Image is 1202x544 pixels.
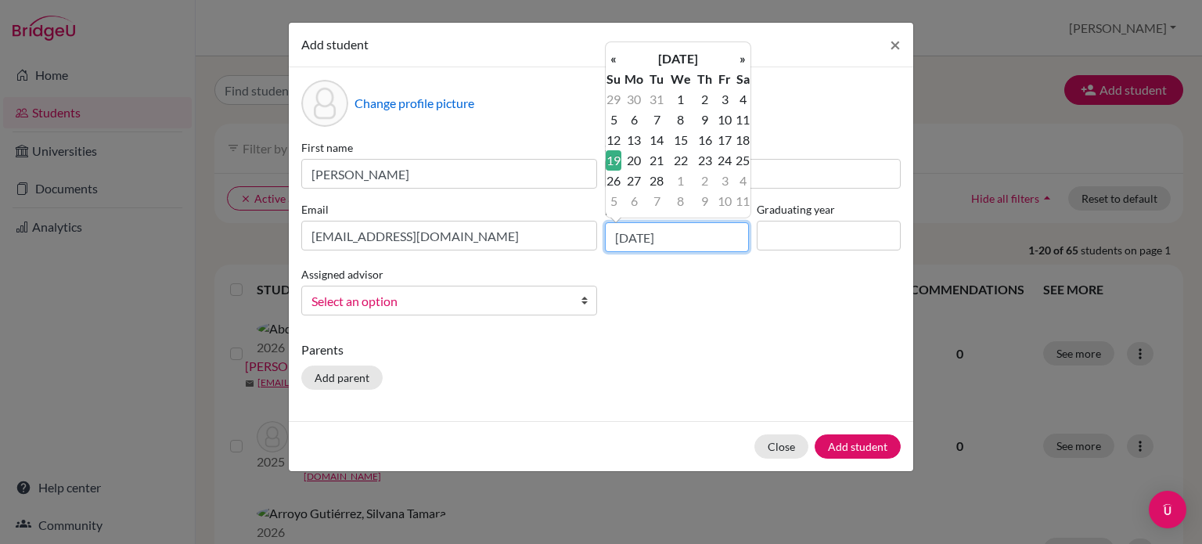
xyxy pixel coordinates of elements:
td: 3 [715,89,735,110]
td: 1 [667,89,694,110]
label: First name [301,139,597,156]
td: 11 [735,110,750,130]
td: 7 [647,110,667,130]
span: Add student [301,37,369,52]
td: 27 [621,171,647,191]
th: Th [694,69,714,89]
td: 2 [694,89,714,110]
button: Close [754,434,808,459]
td: 16 [694,130,714,150]
td: 8 [667,110,694,130]
th: Su [606,69,621,89]
div: Profile picture [301,80,348,127]
th: « [606,49,621,69]
td: 11 [735,191,750,211]
td: 13 [621,130,647,150]
td: 6 [621,191,647,211]
td: 10 [715,191,735,211]
input: dd/mm/yyyy [605,222,749,252]
td: 26 [606,171,621,191]
th: [DATE] [621,49,735,69]
td: 1 [667,171,694,191]
th: » [735,49,750,69]
th: Tu [647,69,667,89]
label: Surname [605,139,901,156]
td: 6 [621,110,647,130]
th: Mo [621,69,647,89]
th: Fr [715,69,735,89]
td: 17 [715,130,735,150]
label: Email [301,201,597,218]
span: × [890,33,901,56]
td: 28 [647,171,667,191]
p: Parents [301,340,901,359]
td: 5 [606,110,621,130]
button: Add student [815,434,901,459]
td: 4 [735,171,750,191]
td: 23 [694,150,714,171]
td: 31 [647,89,667,110]
label: Graduating year [757,201,901,218]
td: 24 [715,150,735,171]
td: 8 [667,191,694,211]
td: 15 [667,130,694,150]
th: We [667,69,694,89]
td: 4 [735,89,750,110]
td: 5 [606,191,621,211]
td: 29 [606,89,621,110]
td: 20 [621,150,647,171]
td: 7 [647,191,667,211]
label: Assigned advisor [301,266,383,283]
td: 19 [606,150,621,171]
td: 2 [694,171,714,191]
td: 30 [621,89,647,110]
div: Open Intercom Messenger [1149,491,1186,528]
td: 14 [647,130,667,150]
td: 21 [647,150,667,171]
td: 9 [694,191,714,211]
td: 25 [735,150,750,171]
td: 10 [715,110,735,130]
button: Add parent [301,366,383,390]
span: Select an option [311,291,567,312]
th: Sa [735,69,750,89]
td: 18 [735,130,750,150]
td: 12 [606,130,621,150]
td: 3 [715,171,735,191]
button: Close [877,23,913,67]
td: 22 [667,150,694,171]
td: 9 [694,110,714,130]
